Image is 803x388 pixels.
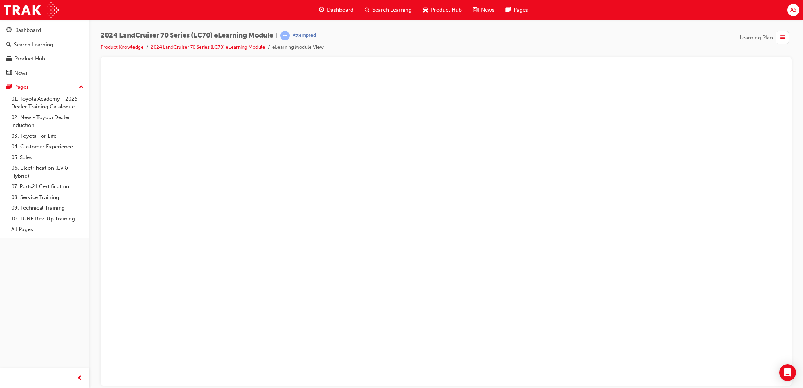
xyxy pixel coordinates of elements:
[3,52,87,65] a: Product Hub
[14,55,45,63] div: Product Hub
[8,181,87,192] a: 07. Parts21 Certification
[3,22,87,81] button: DashboardSearch LearningProduct HubNews
[3,67,87,80] a: News
[3,81,87,94] button: Pages
[780,33,785,42] span: list-icon
[313,3,359,17] a: guage-iconDashboard
[787,4,799,16] button: AS
[3,24,87,37] a: Dashboard
[514,6,528,14] span: Pages
[14,83,29,91] div: Pages
[372,6,412,14] span: Search Learning
[6,70,12,76] span: news-icon
[423,6,428,14] span: car-icon
[3,38,87,51] a: Search Learning
[14,26,41,34] div: Dashboard
[8,141,87,152] a: 04. Customer Experience
[467,3,500,17] a: news-iconNews
[790,6,796,14] span: AS
[319,6,324,14] span: guage-icon
[8,203,87,213] a: 09. Technical Training
[14,41,53,49] div: Search Learning
[417,3,467,17] a: car-iconProduct Hub
[8,224,87,235] a: All Pages
[8,192,87,203] a: 08. Service Training
[359,3,417,17] a: search-iconSearch Learning
[4,2,59,18] img: Trak
[79,83,84,92] span: up-icon
[481,6,494,14] span: News
[293,32,316,39] div: Attempted
[365,6,370,14] span: search-icon
[77,374,82,383] span: prev-icon
[473,6,478,14] span: news-icon
[101,32,273,40] span: 2024 LandCruiser 70 Series (LC70) eLearning Module
[6,27,12,34] span: guage-icon
[6,42,11,48] span: search-icon
[8,131,87,142] a: 03. Toyota For Life
[506,6,511,14] span: pages-icon
[8,112,87,131] a: 02. New - Toyota Dealer Induction
[276,32,277,40] span: |
[740,34,773,42] span: Learning Plan
[272,43,324,52] li: eLearning Module View
[779,364,796,381] div: Open Intercom Messenger
[101,44,144,50] a: Product Knowledge
[8,163,87,181] a: 06. Electrification (EV & Hybrid)
[8,152,87,163] a: 05. Sales
[6,84,12,90] span: pages-icon
[151,44,265,50] a: 2024 LandCruiser 70 Series (LC70) eLearning Module
[327,6,354,14] span: Dashboard
[14,69,28,77] div: News
[740,31,792,44] button: Learning Plan
[280,31,290,40] span: learningRecordVerb_ATTEMPT-icon
[431,6,462,14] span: Product Hub
[8,94,87,112] a: 01. Toyota Academy - 2025 Dealer Training Catalogue
[500,3,534,17] a: pages-iconPages
[6,56,12,62] span: car-icon
[8,213,87,224] a: 10. TUNE Rev-Up Training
